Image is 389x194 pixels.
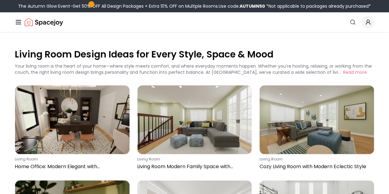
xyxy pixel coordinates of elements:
span: *Not applicable to packages already purchased* [265,3,371,9]
p: living room [15,157,127,162]
p: Your living room is the heart of your home—where style meets comfort, and where everyday moments ... [15,63,372,75]
b: AUTUMN50 [240,3,265,9]
span: Use code: [219,3,265,9]
a: Spacejoy [25,16,63,28]
img: Home Office: Modern Elegant with Moody Neutrals [15,85,129,154]
p: Cozy Living Room with Modern Eclectic Style [259,163,372,170]
button: Read more [343,69,367,75]
a: Cozy Living Room with Modern Eclectic Styleliving roomCozy Living Room with Modern Eclectic Style [259,85,374,173]
p: Living Room Design Ideas for Every Style, Space & Mood [15,48,374,61]
img: Living Room Modern Family Space with Relaxing Vibes [137,85,252,154]
div: The Autumn Glow Event-Get 50% OFF All Design Packages + Extra 10% OFF on Multiple Rooms. [18,3,371,9]
img: Spacejoy Logo [25,16,63,28]
p: Living Room Modern Family Space with Relaxing Vibes [137,163,250,170]
nav: Global [15,12,374,32]
p: living room [259,157,372,162]
p: living room [137,157,250,162]
p: Home Office: Modern Elegant with [PERSON_NAME] Neutrals [15,163,127,170]
img: Cozy Living Room with Modern Eclectic Style [260,85,374,154]
a: Living Room Modern Family Space with Relaxing Vibesliving roomLiving Room Modern Family Space wit... [137,85,252,173]
a: Home Office: Modern Elegant with Moody Neutralsliving roomHome Office: Modern Elegant with [PERSO... [15,85,130,173]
